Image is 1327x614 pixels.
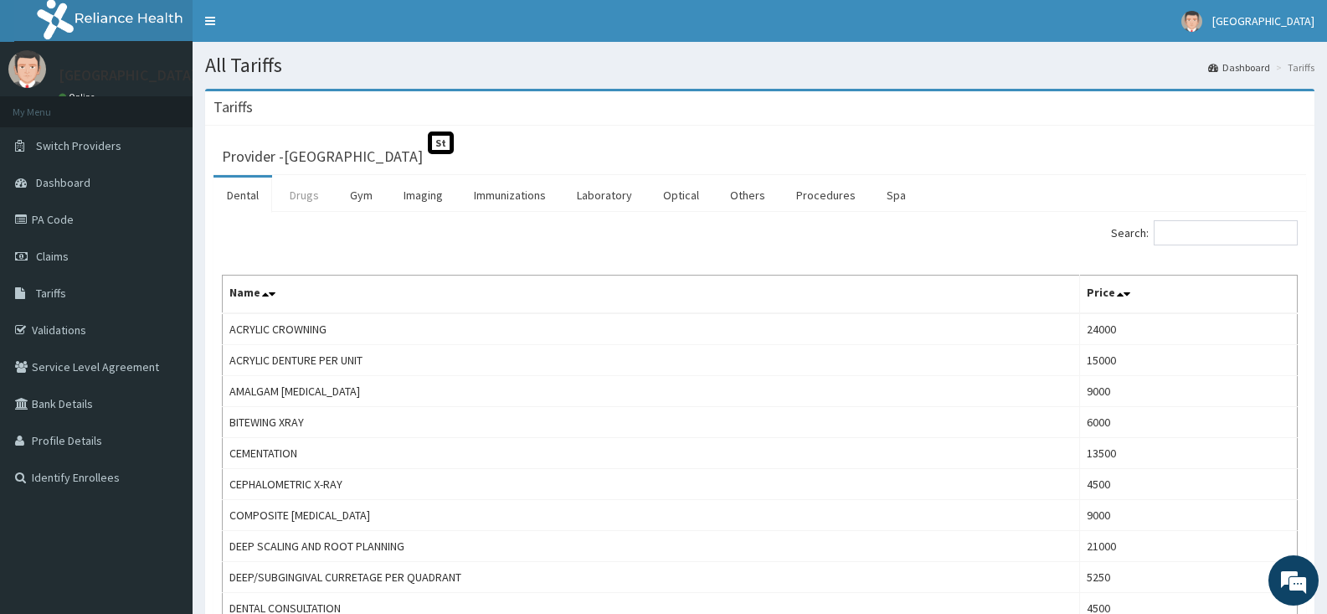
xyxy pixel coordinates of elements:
span: Tariffs [36,286,66,301]
h3: Provider - [GEOGRAPHIC_DATA] [222,149,423,164]
a: Procedures [783,178,869,213]
img: User Image [8,50,46,88]
td: COMPOSITE [MEDICAL_DATA] [223,500,1080,531]
span: Claims [36,249,69,264]
td: 13500 [1079,438,1297,469]
span: [GEOGRAPHIC_DATA] [1212,13,1314,28]
a: Optical [650,178,712,213]
td: 6000 [1079,407,1297,438]
a: Gym [337,178,386,213]
a: Laboratory [563,178,645,213]
td: BITEWING XRAY [223,407,1080,438]
td: 4500 [1079,469,1297,500]
th: Name [223,276,1080,314]
span: St [428,132,454,154]
a: Dashboard [1208,60,1270,75]
td: CEMENTATION [223,438,1080,469]
span: Switch Providers [36,138,121,153]
a: Dental [213,178,272,213]
td: 9000 [1079,376,1297,407]
td: DEEP SCALING AND ROOT PLANNING [223,531,1080,562]
td: 24000 [1079,313,1297,345]
label: Search: [1111,220,1298,245]
td: 9000 [1079,500,1297,531]
td: CEPHALOMETRIC X-RAY [223,469,1080,500]
td: 15000 [1079,345,1297,376]
input: Search: [1154,220,1298,245]
h3: Tariffs [213,100,253,115]
a: Online [59,91,99,103]
a: Others [717,178,779,213]
h1: All Tariffs [205,54,1314,76]
td: ACRYLIC CROWNING [223,313,1080,345]
td: 21000 [1079,531,1297,562]
td: 5250 [1079,562,1297,593]
p: [GEOGRAPHIC_DATA] [59,68,197,83]
li: Tariffs [1272,60,1314,75]
a: Spa [873,178,919,213]
span: Dashboard [36,175,90,190]
img: User Image [1181,11,1202,32]
td: AMALGAM [MEDICAL_DATA] [223,376,1080,407]
td: ACRYLIC DENTURE PER UNIT [223,345,1080,376]
a: Immunizations [460,178,559,213]
th: Price [1079,276,1297,314]
a: Imaging [390,178,456,213]
td: DEEP/SUBGINGIVAL CURRETAGE PER QUADRANT [223,562,1080,593]
a: Drugs [276,178,332,213]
